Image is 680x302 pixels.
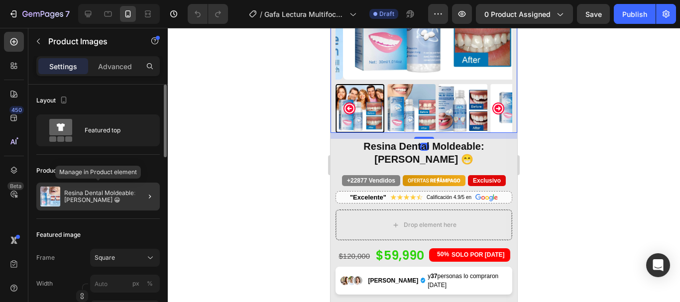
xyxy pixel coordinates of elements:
div: Layout [36,94,70,107]
div: Featured image [36,230,81,239]
span: Save [585,10,602,18]
label: Frame [36,253,55,262]
p: Settings [49,61,77,72]
p: Resina Dental Moldeable: [PERSON_NAME] 😁 [64,190,156,203]
p: Product Images [48,35,133,47]
span: 0 product assigned [484,9,551,19]
iframe: Design area [331,28,517,302]
div: % [147,279,153,288]
button: px [144,278,156,290]
label: Width [36,279,53,288]
div: Open Intercom Messenger [646,253,670,277]
div: Beta [7,182,24,190]
button: Square [90,249,160,267]
span: Square [95,253,115,262]
div: Featured top [85,119,145,142]
input: px% [90,275,160,293]
img: product feature img [40,187,60,206]
button: Save [577,4,610,24]
div: 450 [9,106,24,114]
button: 7 [4,4,74,24]
span: / [260,9,262,19]
button: % [130,278,142,290]
span: Draft [379,9,394,18]
p: 7 [65,8,70,20]
button: 0 product assigned [476,4,573,24]
p: Advanced [98,61,132,72]
div: Product source [36,166,80,175]
div: Undo/Redo [188,4,228,24]
div: Publish [622,9,647,19]
button: Publish [614,4,656,24]
span: Gafa Lectura Multifocales [264,9,345,19]
div: px [132,279,139,288]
